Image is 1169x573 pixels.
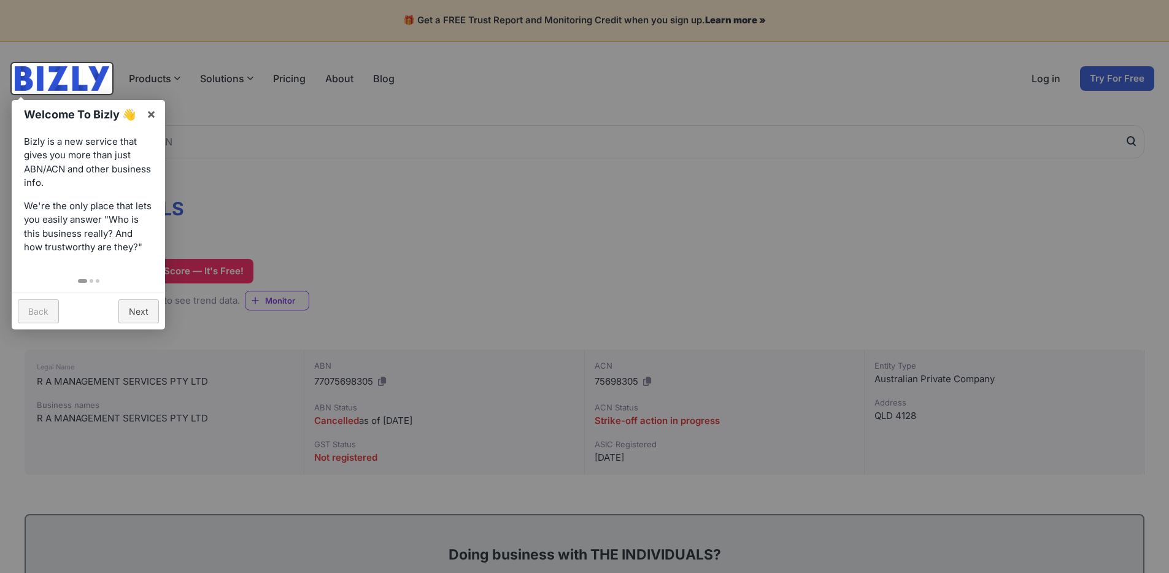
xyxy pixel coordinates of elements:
p: Bizly is a new service that gives you more than just ABN/ACN and other business info. [24,135,153,190]
a: Back [18,299,59,323]
p: We're the only place that lets you easily answer "Who is this business really? And how trustworth... [24,199,153,255]
a: × [137,100,165,128]
a: Next [118,299,159,323]
h1: Welcome To Bizly 👋 [24,106,140,123]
